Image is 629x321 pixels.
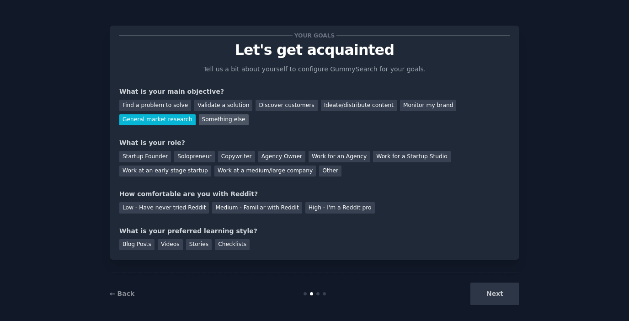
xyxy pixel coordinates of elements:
[119,226,510,236] div: What is your preferred learning style?
[174,151,214,162] div: Solopreneur
[305,202,375,214] div: High - I'm a Reddit pro
[119,166,211,177] div: Work at an early stage startup
[293,31,336,40] span: Your goals
[158,239,183,251] div: Videos
[119,239,155,251] div: Blog Posts
[321,100,397,111] div: Ideate/distribute content
[214,166,316,177] div: Work at a medium/large company
[258,151,305,162] div: Agency Owner
[194,100,252,111] div: Validate a solution
[199,64,430,74] p: Tell us a bit about yourself to configure GummySearch for your goals.
[215,239,250,251] div: Checklists
[119,151,171,162] div: Startup Founder
[319,166,341,177] div: Other
[119,42,510,58] p: Let's get acquainted
[373,151,450,162] div: Work for a Startup Studio
[119,189,510,199] div: How comfortable are you with Reddit?
[186,239,212,251] div: Stories
[119,114,196,126] div: General market research
[212,202,302,214] div: Medium - Familiar with Reddit
[218,151,255,162] div: Copywriter
[199,114,249,126] div: Something else
[119,100,191,111] div: Find a problem to solve
[110,290,134,297] a: ← Back
[256,100,317,111] div: Discover customers
[119,87,510,96] div: What is your main objective?
[400,100,456,111] div: Monitor my brand
[119,138,510,148] div: What is your role?
[309,151,370,162] div: Work for an Agency
[119,202,209,214] div: Low - Have never tried Reddit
